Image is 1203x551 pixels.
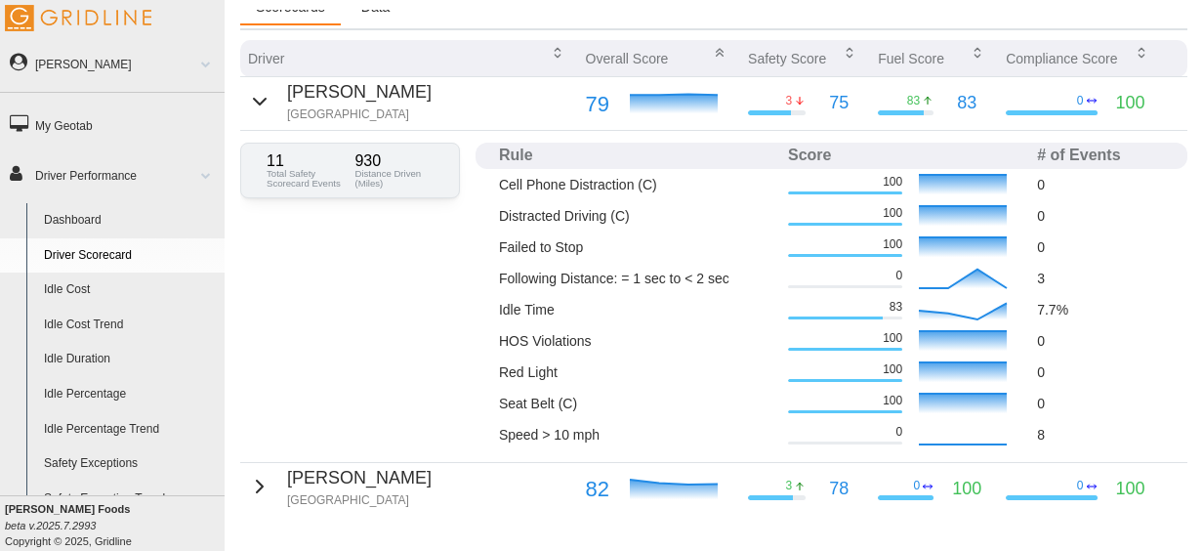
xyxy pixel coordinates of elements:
[1037,362,1164,382] p: 0
[1116,476,1145,503] p: 100
[829,90,849,117] p: 75
[35,377,225,412] a: Idle Percentage
[748,49,826,68] p: Safety Score
[586,49,669,68] p: Overall Score
[354,169,433,188] p: Distance Driven (Miles)
[287,465,432,492] p: [PERSON_NAME]
[499,300,772,319] p: Idle Time
[35,273,225,308] a: Idle Cost
[35,308,225,343] a: Idle Cost Trend
[35,482,225,517] a: Safety Exception Trend
[957,90,976,117] p: 83
[1077,478,1084,494] p: 0
[883,236,902,253] p: 100
[499,331,772,351] p: HOS Violations
[5,520,96,531] i: beta v.2025.7.2993
[883,361,902,378] p: 100
[952,476,981,503] p: 100
[248,79,432,123] button: [PERSON_NAME][GEOGRAPHIC_DATA]
[499,237,772,257] p: Failed to Stop
[499,362,772,382] p: Red Light
[1037,302,1068,318] span: 7.7 %
[35,342,225,377] a: Idle Duration
[35,203,225,238] a: Dashboard
[1037,206,1164,226] p: 0
[248,465,432,509] button: [PERSON_NAME][GEOGRAPHIC_DATA]
[35,238,225,274] a: Driver Scorecard
[907,93,920,109] p: 83
[5,501,225,549] div: Copyright © 2025, Gridline
[1116,90,1145,117] p: 100
[1037,237,1164,257] p: 0
[499,269,772,288] p: Following Distance: = 1 sec to < 2 sec
[1037,331,1164,351] p: 0
[913,478,920,494] p: 0
[499,394,772,413] p: Seat Belt (C)
[786,478,793,494] p: 3
[499,425,772,445] p: Speed > 10 mph
[1006,49,1117,68] p: Compliance Score
[1037,269,1164,288] p: 3
[586,472,609,506] p: 82
[1037,394,1164,413] p: 0
[1037,425,1164,445] p: 8
[883,205,902,222] p: 100
[896,424,903,441] p: 0
[287,106,432,123] p: [GEOGRAPHIC_DATA]
[354,153,433,169] p: 930
[499,206,772,226] p: Distracted Driving (C)
[267,169,345,188] p: Total Safety Scorecard Events
[786,93,793,109] p: 3
[878,49,944,68] p: Fuel Score
[1029,143,1172,169] th: # of Events
[883,393,902,409] p: 100
[491,143,780,169] th: Rule
[499,175,772,194] p: Cell Phone Distraction (C)
[829,476,849,503] p: 78
[248,49,284,68] p: Driver
[287,79,432,106] p: [PERSON_NAME]
[35,446,225,482] a: Safety Exceptions
[5,503,130,515] b: [PERSON_NAME] Foods
[35,412,225,447] a: Idle Percentage Trend
[896,268,903,284] p: 0
[287,492,432,509] p: [GEOGRAPHIC_DATA]
[890,299,902,316] p: 83
[586,87,609,121] p: 79
[267,153,345,169] p: 11
[1037,175,1164,194] p: 0
[1077,93,1084,109] p: 0
[883,330,902,347] p: 100
[5,5,151,31] img: Gridline
[883,174,902,191] p: 100
[780,143,1029,169] th: Score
